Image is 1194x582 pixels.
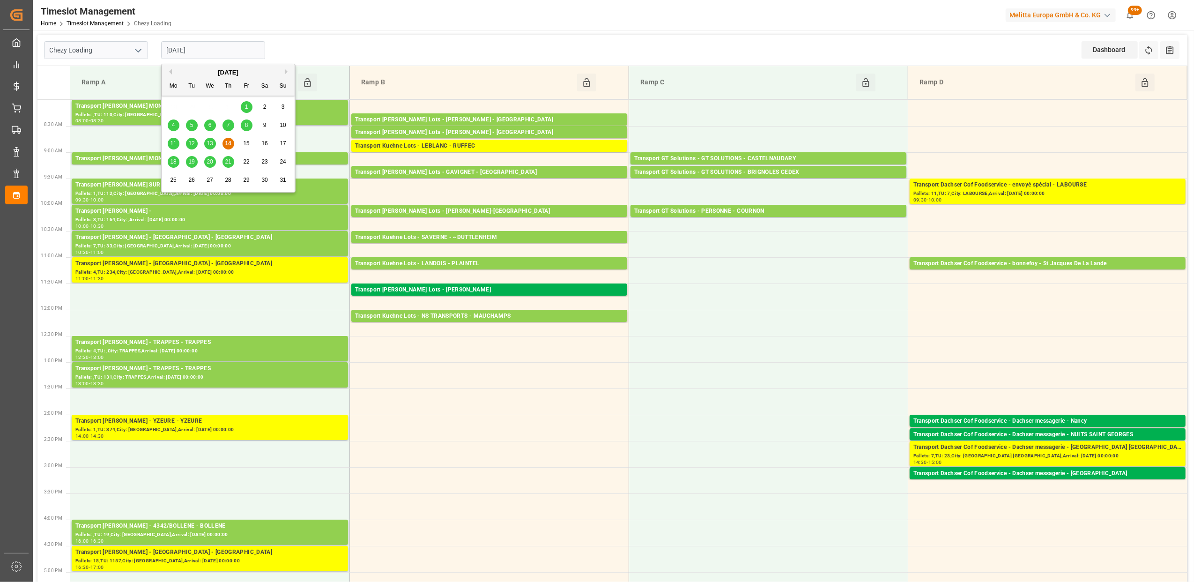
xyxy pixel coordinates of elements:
div: Transport Dachser Cof Foodservice - bonnefoy - St Jacques De La Lande [913,259,1182,269]
div: Transport [PERSON_NAME] Lots - [PERSON_NAME]-[GEOGRAPHIC_DATA] [355,207,623,216]
div: [DATE] [162,68,295,77]
div: Transport Dachser Cof Foodservice - Dachser messagerie - NUITS SAINT GEORGES [913,430,1182,440]
span: 11:00 AM [41,253,62,258]
button: Next Month [285,69,290,75]
div: - [927,198,928,202]
div: Transport Dachser Cof Foodservice - Dachser messagerie - Nancy [913,417,1182,426]
span: 31 [280,177,286,183]
div: Choose Sunday, August 10th, 2025 [277,119,289,131]
div: 14:30 [90,434,104,438]
span: 11 [170,140,176,147]
span: 99+ [1128,6,1142,15]
div: Transport [PERSON_NAME] - [GEOGRAPHIC_DATA] - [GEOGRAPHIC_DATA] [75,233,344,242]
div: Choose Saturday, August 2nd, 2025 [259,101,271,113]
span: 2:00 PM [44,410,62,416]
span: 4:00 PM [44,515,62,521]
span: 14 [225,140,231,147]
span: 2 [263,104,267,110]
div: Pallets: ,TU: 90,City: [GEOGRAPHIC_DATA],Arrival: [DATE] 00:00:00 [913,478,1182,486]
span: 1 [245,104,248,110]
span: 16 [261,140,267,147]
div: Transport [PERSON_NAME] - YZEURE - YZEURE [75,417,344,426]
div: Pallets: 4,TU: ,City: TRAPPES,Arrival: [DATE] 00:00:00 [75,347,344,355]
span: 5:00 PM [44,568,62,573]
div: Choose Saturday, August 30th, 2025 [259,174,271,186]
div: Pallets: 7,TU: 23,City: [GEOGRAPHIC_DATA] [GEOGRAPHIC_DATA],Arrival: [DATE] 00:00:00 [913,452,1182,460]
span: 3:00 PM [44,463,62,468]
div: Choose Wednesday, August 27th, 2025 [204,174,216,186]
div: Mo [168,81,179,92]
div: 14:30 [913,460,927,464]
div: - [89,355,90,359]
span: 24 [280,158,286,165]
div: Transport [PERSON_NAME] Lots - [PERSON_NAME] - [GEOGRAPHIC_DATA] [355,128,623,137]
div: Choose Tuesday, August 19th, 2025 [186,156,198,168]
div: Choose Tuesday, August 26th, 2025 [186,174,198,186]
div: - [89,198,90,202]
div: Transport [PERSON_NAME] - TRAPPES - TRAPPES [75,364,344,373]
span: 3:30 PM [44,489,62,494]
div: Fr [241,81,252,92]
div: Choose Thursday, August 7th, 2025 [222,119,234,131]
span: 30 [261,177,267,183]
div: 13:30 [90,381,104,386]
div: 11:30 [90,276,104,281]
button: show 100 new notifications [1120,5,1141,26]
div: 10:00 [90,198,104,202]
div: Ramp B [357,74,577,91]
div: Choose Monday, August 4th, 2025 [168,119,179,131]
div: Ramp D [916,74,1135,91]
div: Transport Dachser Cof Foodservice - envoyé spécial - LABOURSE [913,180,1182,190]
div: Transport Kuehne Lots - SAVERNE - ~DUTTLENHEIM [355,233,623,242]
span: 4:30 PM [44,542,62,547]
div: month 2025-08 [164,98,292,189]
div: Choose Thursday, August 21st, 2025 [222,156,234,168]
span: 23 [261,158,267,165]
input: Type to search/select [44,41,148,59]
button: open menu [131,43,145,58]
div: Transport [PERSON_NAME] - 4342/BOLLENE - BOLLENE [75,522,344,531]
div: Choose Wednesday, August 13th, 2025 [204,138,216,149]
div: Dashboard [1082,41,1138,59]
div: Transport GT Solutions - GT SOLUTIONS - CASTELNAUDARY [634,154,903,164]
div: Transport Kuehne Lots - LEBLANC - RUFFEC [355,142,623,151]
span: 10:30 AM [41,227,62,232]
div: 10:00 [75,224,89,228]
span: 22 [243,158,249,165]
div: - [89,539,90,543]
div: Pallets: 3,TU: 217,City: [GEOGRAPHIC_DATA],Arrival: [DATE] 00:00:00 [355,269,623,276]
div: Choose Saturday, August 16th, 2025 [259,138,271,149]
div: Transport Kuehne Lots - NS TRANSPORTS - MAUCHAMPS [355,312,623,321]
div: Pallets: ,TU: 19,City: [GEOGRAPHIC_DATA],Arrival: [DATE] 00:00:00 [75,531,344,539]
span: 7 [227,122,230,128]
div: 13:00 [75,381,89,386]
div: Tu [186,81,198,92]
div: 12:30 [75,355,89,359]
div: Transport [PERSON_NAME] SUR [GEOGRAPHIC_DATA] SUR LOIRE [75,180,344,190]
div: Pallets: 1,TU: 374,City: [GEOGRAPHIC_DATA],Arrival: [DATE] 00:00:00 [75,426,344,434]
span: 10:00 AM [41,201,62,206]
span: 9:00 AM [44,148,62,153]
div: Choose Sunday, August 24th, 2025 [277,156,289,168]
div: 09:30 [913,198,927,202]
button: Melitta Europa GmbH & Co. KG [1006,6,1120,24]
button: Help Center [1141,5,1162,26]
span: 19 [188,158,194,165]
span: 2:30 PM [44,437,62,442]
span: 29 [243,177,249,183]
div: Pallets: 11,TU: 35,City: [GEOGRAPHIC_DATA][PERSON_NAME][PERSON_NAME],Arrival: [DATE] 00:00:00 [913,269,1182,276]
span: 9:30 AM [44,174,62,179]
div: Transport [PERSON_NAME] MONTCEAU - LE COUDRAY MONTCEAU [75,154,344,164]
div: Choose Thursday, August 14th, 2025 [222,138,234,149]
div: Choose Thursday, August 28th, 2025 [222,174,234,186]
div: Pallets: 5,TU: 121,City: [GEOGRAPHIC_DATA],Arrival: [DATE] 00:00:00 [355,125,623,133]
div: Choose Sunday, August 17th, 2025 [277,138,289,149]
div: Pallets: 15,TU: 1157,City: [GEOGRAPHIC_DATA],Arrival: [DATE] 00:00:00 [75,557,344,565]
span: 12:00 PM [41,306,62,311]
div: - [927,460,928,464]
div: Pallets: 4,TU: 82,City: [GEOGRAPHIC_DATA],Arrival: [DATE] 00:00:00 [355,321,623,329]
span: 20 [207,158,213,165]
span: 11:30 AM [41,279,62,284]
div: - [89,381,90,386]
span: 21 [225,158,231,165]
